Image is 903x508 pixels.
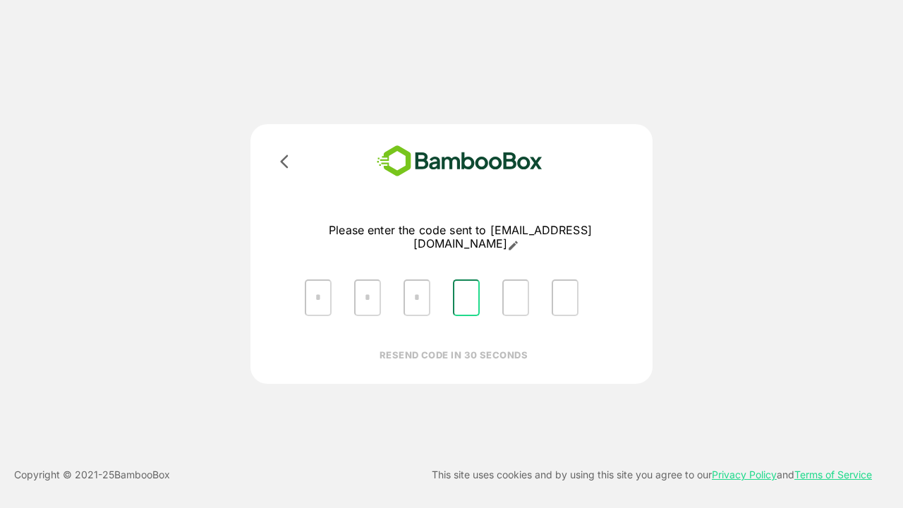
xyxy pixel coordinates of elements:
p: This site uses cookies and by using this site you agree to our and [432,466,872,483]
a: Terms of Service [794,468,872,480]
a: Privacy Policy [712,468,777,480]
img: bamboobox [356,141,563,181]
p: Copyright © 2021- 25 BambooBox [14,466,170,483]
input: Please enter OTP character 5 [502,279,529,316]
input: Please enter OTP character 6 [552,279,578,316]
input: Please enter OTP character 3 [404,279,430,316]
input: Please enter OTP character 4 [453,279,480,316]
input: Please enter OTP character 2 [354,279,381,316]
input: Please enter OTP character 1 [305,279,332,316]
p: Please enter the code sent to [EMAIL_ADDRESS][DOMAIN_NAME] [293,224,627,251]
